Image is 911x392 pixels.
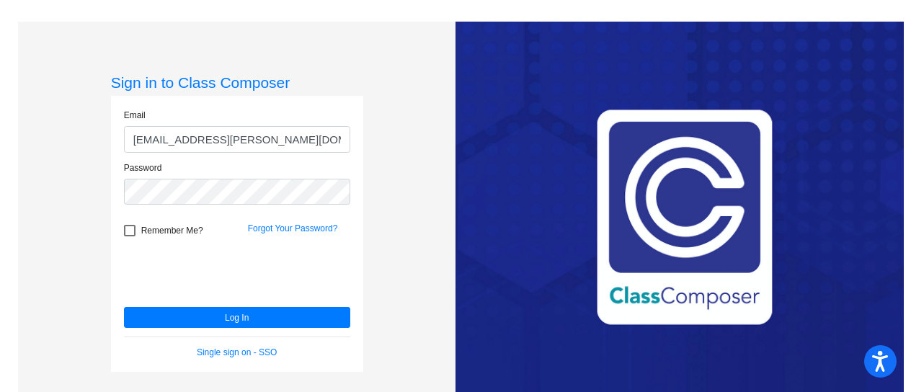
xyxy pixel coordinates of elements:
[111,73,363,92] h3: Sign in to Class Composer
[124,109,146,122] label: Email
[248,223,338,233] a: Forgot Your Password?
[197,347,277,357] a: Single sign on - SSO
[124,307,350,328] button: Log In
[141,222,203,239] span: Remember Me?
[124,244,343,300] iframe: reCAPTCHA
[124,161,162,174] label: Password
